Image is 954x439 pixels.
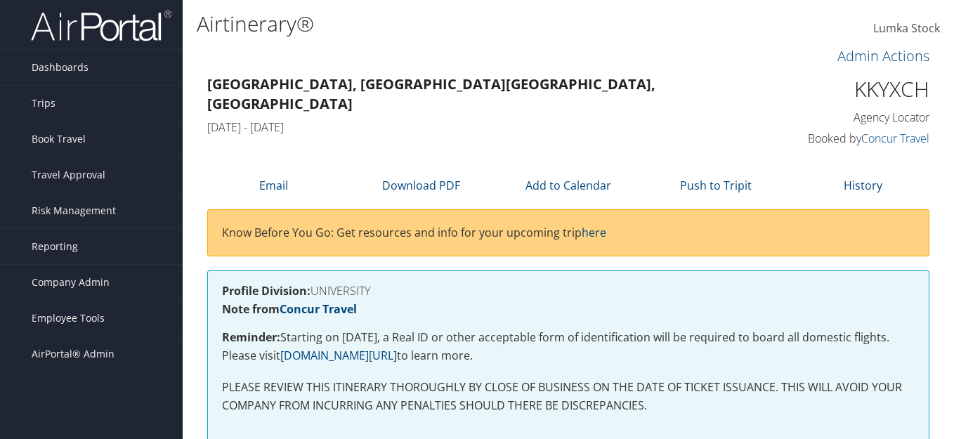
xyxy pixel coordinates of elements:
[280,348,397,363] a: [DOMAIN_NAME][URL]
[32,336,115,372] span: AirPortal® Admin
[873,20,940,36] span: Lumka Stock
[207,74,655,113] strong: [GEOGRAPHIC_DATA], [GEOGRAPHIC_DATA] [GEOGRAPHIC_DATA], [GEOGRAPHIC_DATA]
[582,225,606,240] a: here
[32,265,110,300] span: Company Admin
[32,122,86,157] span: Book Travel
[525,178,611,193] a: Add to Calendar
[222,283,311,299] strong: Profile Division:
[222,379,915,414] p: PLEASE REVIEW THIS ITINERARY THOROUGHLY BY CLOSE OF BUSINESS ON THE DATE OF TICKET ISSUANCE. THIS...
[207,119,744,135] h4: [DATE] - [DATE]
[873,7,940,51] a: Lumka Stock
[765,131,930,146] h4: Booked by
[280,301,357,317] a: Concur Travel
[222,285,915,296] h4: UNIVERSITY
[765,74,930,104] h1: KKYXCH
[680,178,752,193] a: Push to Tripit
[844,178,882,193] a: History
[837,46,929,65] a: Admin Actions
[222,329,915,365] p: Starting on [DATE], a Real ID or other acceptable form of identification will be required to boar...
[32,301,105,336] span: Employee Tools
[32,86,55,121] span: Trips
[222,329,280,345] strong: Reminder:
[222,301,357,317] strong: Note from
[382,178,460,193] a: Download PDF
[32,193,116,228] span: Risk Management
[32,50,89,85] span: Dashboards
[259,178,288,193] a: Email
[861,131,929,146] a: Concur Travel
[222,224,915,242] p: Know Before You Go: Get resources and info for your upcoming trip
[31,9,171,42] img: airportal-logo.png
[32,229,78,264] span: Reporting
[32,157,105,192] span: Travel Approval
[197,9,692,39] h1: Airtinerary®
[765,110,930,125] h4: Agency Locator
